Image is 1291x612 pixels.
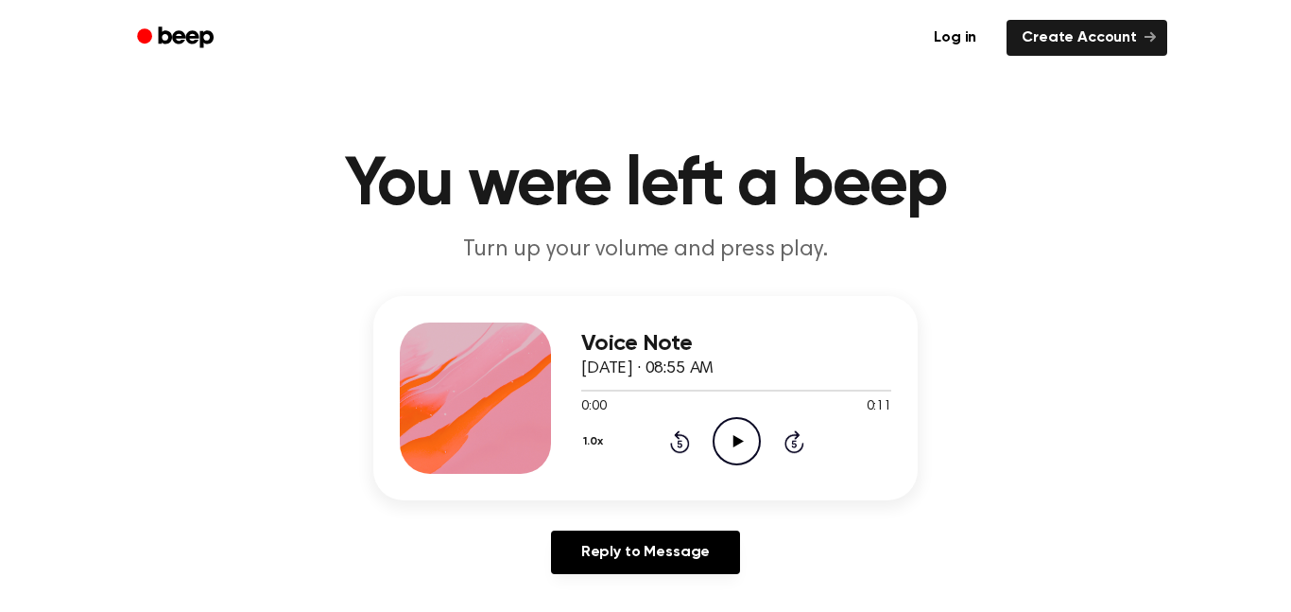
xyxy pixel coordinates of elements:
[1007,20,1167,56] a: Create Account
[162,151,1129,219] h1: You were left a beep
[551,531,740,574] a: Reply to Message
[867,397,891,417] span: 0:11
[581,397,606,417] span: 0:00
[581,360,714,377] span: [DATE] · 08:55 AM
[124,20,231,57] a: Beep
[915,16,995,60] a: Log in
[581,331,891,357] h3: Voice Note
[283,235,1008,266] p: Turn up your volume and press play.
[581,426,610,458] button: 1.0x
